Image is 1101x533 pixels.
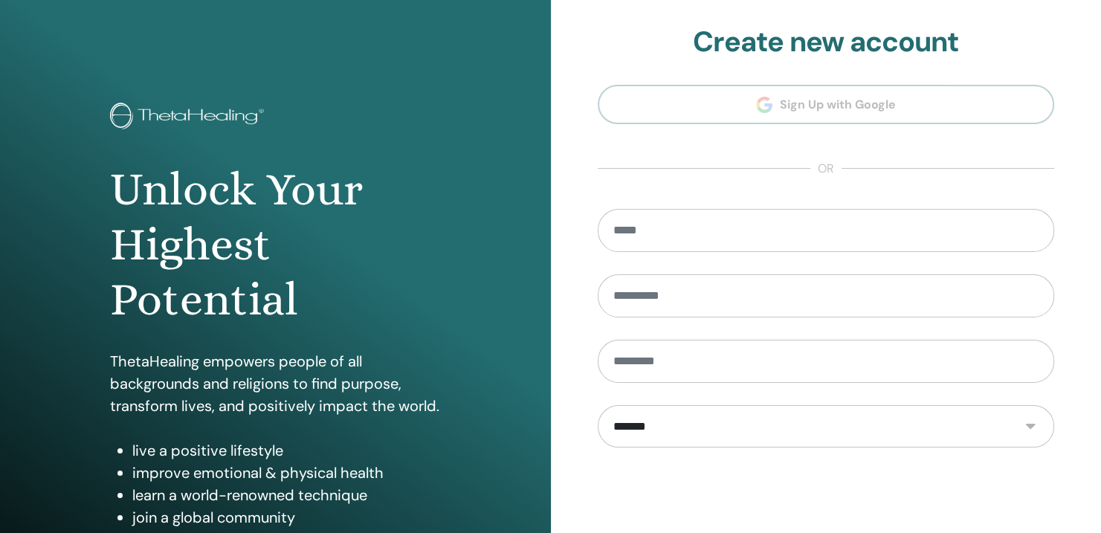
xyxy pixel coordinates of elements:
[110,162,440,328] h1: Unlock Your Highest Potential
[598,25,1055,59] h2: Create new account
[110,350,440,417] p: ThetaHealing empowers people of all backgrounds and religions to find purpose, transform lives, a...
[132,484,440,506] li: learn a world-renowned technique
[132,462,440,484] li: improve emotional & physical health
[810,160,842,178] span: or
[132,439,440,462] li: live a positive lifestyle
[132,506,440,529] li: join a global community
[713,470,939,528] iframe: reCAPTCHA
